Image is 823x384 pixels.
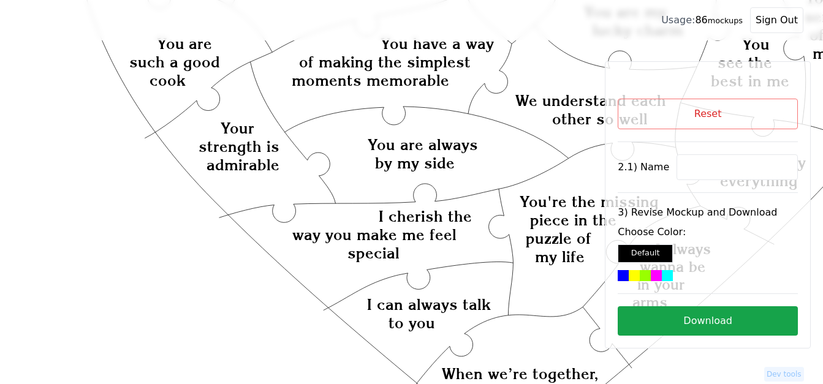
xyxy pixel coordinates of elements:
text: by my side [375,154,455,173]
small: mockups [708,16,743,25]
text: other so well [552,110,648,129]
label: 3) Revise Mockup and Download [618,205,798,220]
text: I cherish the [379,207,472,225]
text: puzzle of [526,229,592,247]
text: of making the simplest [300,53,471,71]
text: We understand each [516,92,667,110]
text: You have a way [381,34,494,53]
text: my life [535,247,585,266]
text: Your [221,119,254,137]
text: I can always talk [367,295,491,314]
small: Default [631,248,660,257]
text: You [743,35,770,53]
text: way you make me feel [292,225,457,244]
text: admirable [207,156,279,174]
button: Download [618,306,798,336]
button: Dev tools [764,367,804,382]
text: When we’re together, [442,364,599,383]
text: piece in the [530,211,616,229]
text: strength is [199,137,279,156]
button: Sign Out [750,7,803,33]
label: 2.1) Name [618,160,669,175]
text: special [347,244,400,262]
text: to you [389,314,435,332]
button: Reset [618,99,798,129]
span: Usage: [661,14,695,26]
label: Choose Color: [618,225,798,239]
text: moments memorable [292,71,449,89]
text: You're the missing [520,192,659,211]
text: such a good [129,53,220,72]
text: see the [718,53,772,72]
text: cook [150,72,186,90]
text: You are [157,35,213,53]
div: 86 [661,13,743,28]
text: You are always [368,136,479,154]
